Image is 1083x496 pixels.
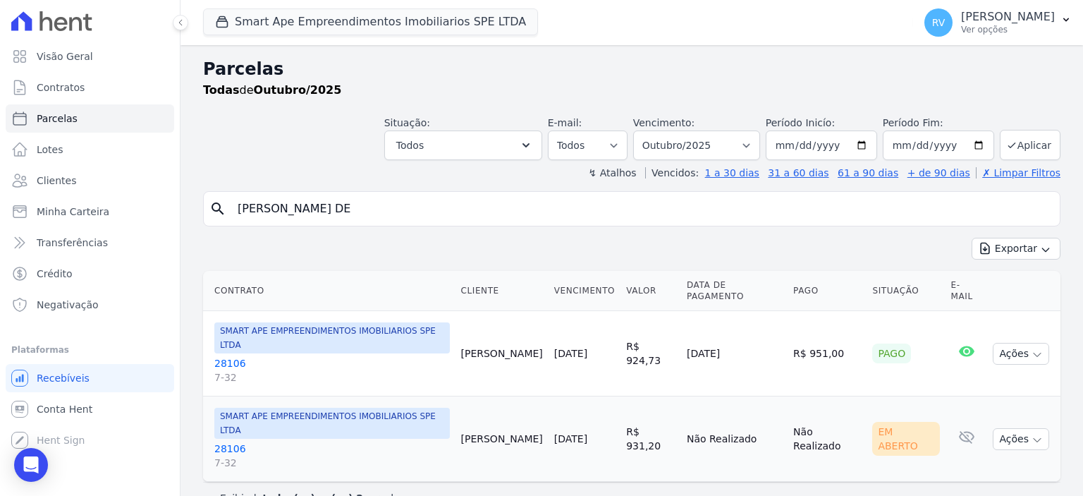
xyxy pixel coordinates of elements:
[554,348,587,359] a: [DATE]
[6,73,174,102] a: Contratos
[254,83,342,97] strong: Outubro/2025
[961,24,1055,35] p: Ver opções
[6,42,174,71] a: Visão Geral
[37,298,99,312] span: Negativação
[214,408,450,439] span: SMART APE EMPREENDIMENTOS IMOBILIARIOS SPE LTDA
[907,167,970,179] a: + de 90 dias
[14,448,48,482] div: Open Intercom Messenger
[620,271,681,311] th: Valor
[788,397,867,482] td: Não Realizado
[768,167,828,179] a: 31 a 60 dias
[872,422,939,456] div: Em Aberto
[214,442,450,470] a: 281067-32
[6,229,174,257] a: Transferências
[214,370,450,385] span: 7-32
[681,311,788,397] td: [DATE]
[37,111,78,126] span: Parcelas
[620,311,681,397] td: R$ 924,73
[932,18,946,28] span: RV
[788,311,867,397] td: R$ 951,00
[37,80,85,95] span: Contratos
[37,402,92,416] span: Conta Hent
[384,131,542,160] button: Todos
[229,195,1054,223] input: Buscar por nome do lote ou do cliente
[37,205,109,219] span: Minha Carteira
[203,56,1060,82] h2: Parcelas
[633,117,695,128] label: Vencimento:
[972,238,1060,260] button: Exportar
[620,397,681,482] td: R$ 931,20
[867,271,945,311] th: Situação
[1000,130,1060,160] button: Aplicar
[214,322,450,353] span: SMART APE EMPREENDIMENTOS IMOBILIARIOS SPE LTDA
[883,116,994,131] label: Período Fim:
[6,260,174,288] a: Crédito
[6,395,174,423] a: Conta Hent
[549,271,620,311] th: Vencimento
[6,291,174,319] a: Negativação
[645,167,699,179] label: Vencidos:
[203,83,240,97] strong: Todas
[6,167,174,195] a: Clientes
[788,271,867,311] th: Pago
[37,174,76,188] span: Clientes
[838,167,898,179] a: 61 a 90 dias
[946,271,988,311] th: E-mail
[203,271,455,311] th: Contrato
[681,271,788,311] th: Data de Pagamento
[455,311,549,397] td: [PERSON_NAME]
[214,356,450,385] a: 281067-32
[37,49,93,63] span: Visão Geral
[214,456,450,470] span: 7-32
[11,341,169,358] div: Plataformas
[548,117,582,128] label: E-mail:
[37,267,73,281] span: Crédito
[961,10,1055,24] p: [PERSON_NAME]
[6,198,174,226] a: Minha Carteira
[872,344,911,363] div: Pago
[209,200,226,217] i: search
[554,433,587,444] a: [DATE]
[913,3,1083,42] button: RV [PERSON_NAME] Ver opções
[37,371,90,385] span: Recebíveis
[455,271,549,311] th: Cliente
[455,397,549,482] td: [PERSON_NAME]
[384,117,430,128] label: Situação:
[396,137,424,154] span: Todos
[681,397,788,482] td: Não Realizado
[203,8,538,35] button: Smart Ape Empreendimentos Imobiliarios SPE LTDA
[993,428,1049,450] button: Ações
[6,104,174,133] a: Parcelas
[37,236,108,250] span: Transferências
[203,82,341,99] p: de
[976,167,1060,179] a: ✗ Limpar Filtros
[6,135,174,164] a: Lotes
[705,167,759,179] a: 1 a 30 dias
[588,167,636,179] label: ↯ Atalhos
[993,343,1049,365] button: Ações
[766,117,835,128] label: Período Inicío:
[37,143,63,157] span: Lotes
[6,364,174,392] a: Recebíveis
